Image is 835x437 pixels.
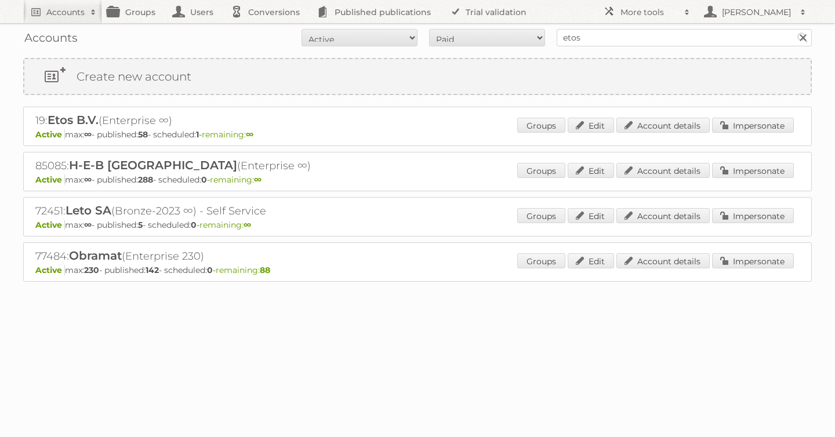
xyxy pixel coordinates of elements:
a: Groups [517,118,565,133]
strong: 5 [138,220,143,230]
h2: 77484: (Enterprise 230) [35,249,441,264]
a: Edit [568,253,614,268]
span: Active [35,265,65,275]
span: remaining: [216,265,270,275]
span: remaining: [202,129,253,140]
h2: More tools [620,6,678,18]
h2: 85085: (Enterprise ∞) [35,158,441,173]
strong: ∞ [84,129,92,140]
a: Edit [568,208,614,223]
strong: 0 [201,174,207,185]
strong: 0 [191,220,197,230]
p: max: - published: - scheduled: - [35,174,800,185]
h2: 72451: (Bronze-2023 ∞) - Self Service [35,203,441,218]
span: Etos B.V. [48,113,99,127]
span: Obramat [69,249,122,263]
a: Account details [616,163,710,178]
strong: ∞ [246,129,253,140]
span: remaining: [199,220,251,230]
h2: 19: (Enterprise ∞) [35,113,441,128]
a: Account details [616,253,710,268]
a: Account details [616,118,710,133]
h2: [PERSON_NAME] [719,6,794,18]
a: Edit [568,118,614,133]
span: Active [35,220,65,230]
input: Search [794,29,811,46]
a: Impersonate [712,118,794,133]
a: Impersonate [712,163,794,178]
strong: 1 [196,129,199,140]
span: Leto SA [66,203,111,217]
a: Edit [568,163,614,178]
strong: ∞ [84,220,92,230]
p: max: - published: - scheduled: - [35,129,800,140]
span: Active [35,174,65,185]
p: max: - published: - scheduled: - [35,265,800,275]
a: Create new account [24,59,811,94]
strong: 230 [84,265,99,275]
p: max: - published: - scheduled: - [35,220,800,230]
span: remaining: [210,174,262,185]
a: Groups [517,208,565,223]
strong: ∞ [254,174,262,185]
strong: ∞ [244,220,251,230]
h2: Accounts [46,6,85,18]
strong: 142 [146,265,159,275]
a: Groups [517,253,565,268]
strong: 0 [207,265,213,275]
strong: ∞ [84,174,92,185]
a: Account details [616,208,710,223]
a: Impersonate [712,253,794,268]
strong: 58 [138,129,148,140]
strong: 288 [138,174,153,185]
a: Groups [517,163,565,178]
a: Impersonate [712,208,794,223]
strong: 88 [260,265,270,275]
span: Active [35,129,65,140]
span: H-E-B [GEOGRAPHIC_DATA] [69,158,237,172]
